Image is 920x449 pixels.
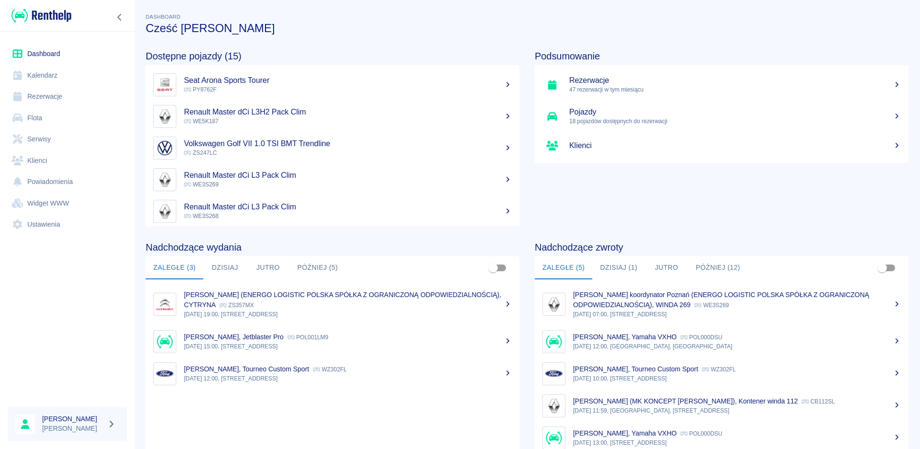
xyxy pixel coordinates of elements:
[287,334,328,341] p: POL001LM9
[8,43,127,65] a: Dashboard
[184,107,512,117] h5: Renault Master dCi L3H2 Pack Clim
[573,397,798,405] p: [PERSON_NAME] (MK KONCEPT [PERSON_NAME]), Kontener winda 112
[484,259,502,277] span: Pokaż przypisane tylko do mnie
[680,334,722,341] p: POL000DSU
[535,357,908,390] a: Image[PERSON_NAME], Tourneo Custom Sport WZ302FL[DATE] 10:00, [STREET_ADDRESS]
[573,374,901,383] p: [DATE] 10:00, [STREET_ADDRESS]
[156,295,174,313] img: Image
[535,132,908,159] a: Klienci
[535,283,908,325] a: Image[PERSON_NAME] koordynator Poznań (ENERGO LOGISTIC POLSKA SPÓŁKA Z OGRANICZONĄ ODPOWIEDZIALNO...
[146,325,519,357] a: Image[PERSON_NAME], Jetblaster Pro POL001LM9[DATE] 15:00, [STREET_ADDRESS]
[113,11,127,23] button: Zwiń nawigację
[184,76,512,85] h5: Seat Arona Sports Tourer
[184,181,218,188] span: WE3S269
[8,171,127,193] a: Powiadomienia
[184,342,512,351] p: [DATE] 15:00, [STREET_ADDRESS]
[8,65,127,86] a: Kalendarz
[8,128,127,150] a: Serwisy
[156,139,174,157] img: Image
[545,333,563,351] img: Image
[535,50,908,62] h4: Podsumowanie
[573,365,698,373] p: [PERSON_NAME], Tourneo Custom Sport
[156,107,174,126] img: Image
[569,85,901,94] p: 47 rezerwacji w tym miesiącu
[146,256,203,279] button: Zaległe (3)
[156,171,174,189] img: Image
[184,202,512,212] h5: Renault Master dCi L3 Pack Clim
[184,310,512,319] p: [DATE] 19:00, [STREET_ADDRESS]
[573,438,901,447] p: [DATE] 13:00, [STREET_ADDRESS]
[573,342,901,351] p: [DATE] 12:00, [GEOGRAPHIC_DATA], [GEOGRAPHIC_DATA]
[535,69,908,101] a: Rezerwacje47 rezerwacji w tym miesiącu
[8,193,127,214] a: Widget WWW
[592,256,645,279] button: Dzisiaj (1)
[184,86,217,93] span: PY8762F
[535,242,908,253] h4: Nadchodzące zwroty
[8,8,71,23] a: Renthelp logo
[545,365,563,383] img: Image
[535,101,908,132] a: Pojazdy18 pojazdów dostępnych do rezerwacji
[802,398,835,405] p: CB112SL
[156,333,174,351] img: Image
[11,8,71,23] img: Renthelp logo
[184,374,512,383] p: [DATE] 12:00, [STREET_ADDRESS]
[146,132,519,164] a: ImageVolkswagen Golf VII 1.0 TSI BMT Trendline ZS247LC
[569,76,901,85] h5: Rezerwacje
[535,390,908,422] a: Image[PERSON_NAME] (MK KONCEPT [PERSON_NAME]), Kontener winda 112 CB112SL[DATE] 11:59, [GEOGRAPHI...
[8,214,127,235] a: Ustawienia
[146,14,181,20] span: Dashboard
[146,22,908,35] h3: Cześć [PERSON_NAME]
[146,196,519,227] a: ImageRenault Master dCi L3 Pack Clim WE3S268
[573,429,677,437] p: [PERSON_NAME], Yamaha VXHO
[545,429,563,447] img: Image
[42,424,103,434] p: [PERSON_NAME]
[694,302,729,309] p: WE3S269
[184,118,218,125] span: WE5K187
[8,107,127,129] a: Flota
[146,50,519,62] h4: Dostępne pojazdy (15)
[873,259,891,277] span: Pokaż przypisane tylko do mnie
[146,357,519,390] a: Image[PERSON_NAME], Tourneo Custom Sport WZ302FL[DATE] 12:00, [STREET_ADDRESS]
[569,117,901,126] p: 18 pojazdów dostępnych do rezerwacji
[680,430,722,437] p: POL000DSU
[184,365,309,373] p: [PERSON_NAME], Tourneo Custom Sport
[184,150,217,156] span: ZS247LC
[8,86,127,107] a: Rezerwacje
[289,256,345,279] button: Później (5)
[146,242,519,253] h4: Nadchodzące wydania
[569,141,901,150] h5: Klienci
[156,365,174,383] img: Image
[8,150,127,172] a: Klienci
[545,397,563,415] img: Image
[313,366,347,373] p: WZ302FL
[545,295,563,313] img: Image
[573,291,869,309] p: [PERSON_NAME] koordynator Poznań (ENERGO LOGISTIC POLSKA SPÓŁKA Z OGRANICZONĄ ODPOWIEDZIALNOŚCIĄ)...
[184,213,218,219] span: WE3S268
[569,107,901,117] h5: Pojazdy
[146,101,519,132] a: ImageRenault Master dCi L3H2 Pack Clim WE5K187
[146,69,519,101] a: ImageSeat Arona Sports Tourer PY8762F
[688,256,748,279] button: Później (12)
[203,256,246,279] button: Dzisiaj
[42,414,103,424] h6: [PERSON_NAME]
[535,325,908,357] a: Image[PERSON_NAME], Yamaha VXHO POL000DSU[DATE] 12:00, [GEOGRAPHIC_DATA], [GEOGRAPHIC_DATA]
[184,291,501,309] p: [PERSON_NAME] (ENERGO LOGISTIC POLSKA SPÓŁKA Z OGRANICZONĄ ODPOWIEDZIALNOŚCIĄ), CYTRYNA
[184,139,512,149] h5: Volkswagen Golf VII 1.0 TSI BMT Trendline
[573,406,901,415] p: [DATE] 11:59, [GEOGRAPHIC_DATA], [STREET_ADDRESS]
[146,164,519,196] a: ImageRenault Master dCi L3 Pack Clim WE3S269
[184,333,284,341] p: [PERSON_NAME], Jetblaster Pro
[156,76,174,94] img: Image
[645,256,688,279] button: Jutro
[573,333,677,341] p: [PERSON_NAME], Yamaha VXHO
[535,256,592,279] button: Zaległe (5)
[184,171,512,180] h5: Renault Master dCi L3 Pack Clim
[146,283,519,325] a: Image[PERSON_NAME] (ENERGO LOGISTIC POLSKA SPÓŁKA Z OGRANICZONĄ ODPOWIEDZIALNOŚCIĄ), CYTRYNA ZS35...
[219,302,253,309] p: ZS357MX
[573,310,901,319] p: [DATE] 07:00, [STREET_ADDRESS]
[246,256,289,279] button: Jutro
[156,202,174,220] img: Image
[702,366,736,373] p: WZ302FL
